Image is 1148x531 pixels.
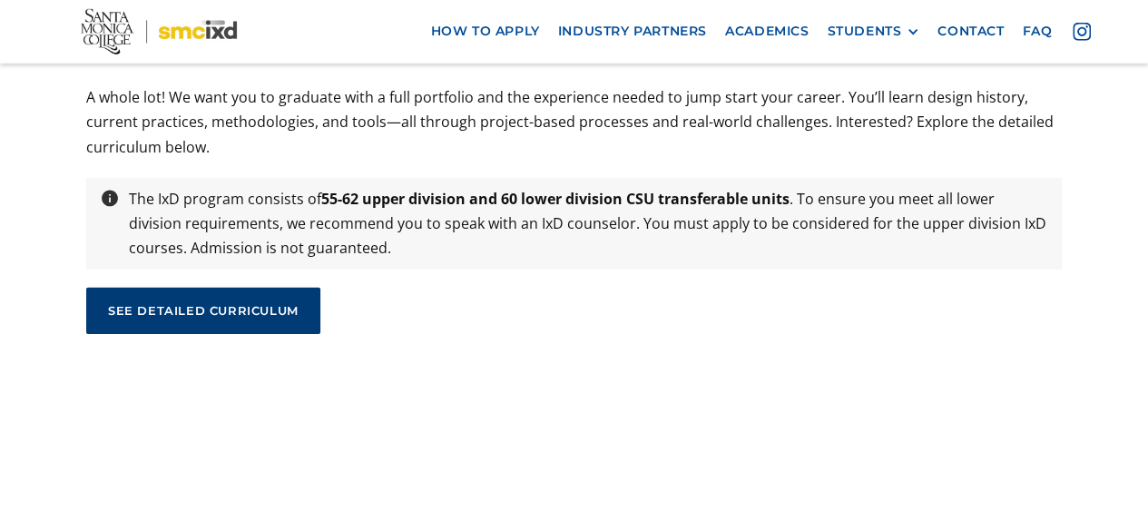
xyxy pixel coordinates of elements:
div: STUDENTS [827,24,919,39]
img: Santa Monica College - SMC IxD logo [81,8,238,54]
div: STUDENTS [827,24,901,39]
a: contact [928,15,1013,48]
a: see detailed curriculum [86,288,320,333]
p: The IxD program consists of . To ensure you meet all lower division requirements, we recommend yo... [120,187,1057,261]
p: A whole lot! We want you to graduate with a full portfolio and the experience needed to jump star... [86,85,1062,160]
a: how to apply [421,15,548,48]
a: industry partners [549,15,716,48]
img: icon - instagram [1073,23,1091,41]
div: see detailed curriculum [108,302,299,319]
a: faq [1013,15,1061,48]
a: Academics [716,15,818,48]
strong: 55-62 upper division and 60 lower division CSU transferable units [321,189,790,209]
